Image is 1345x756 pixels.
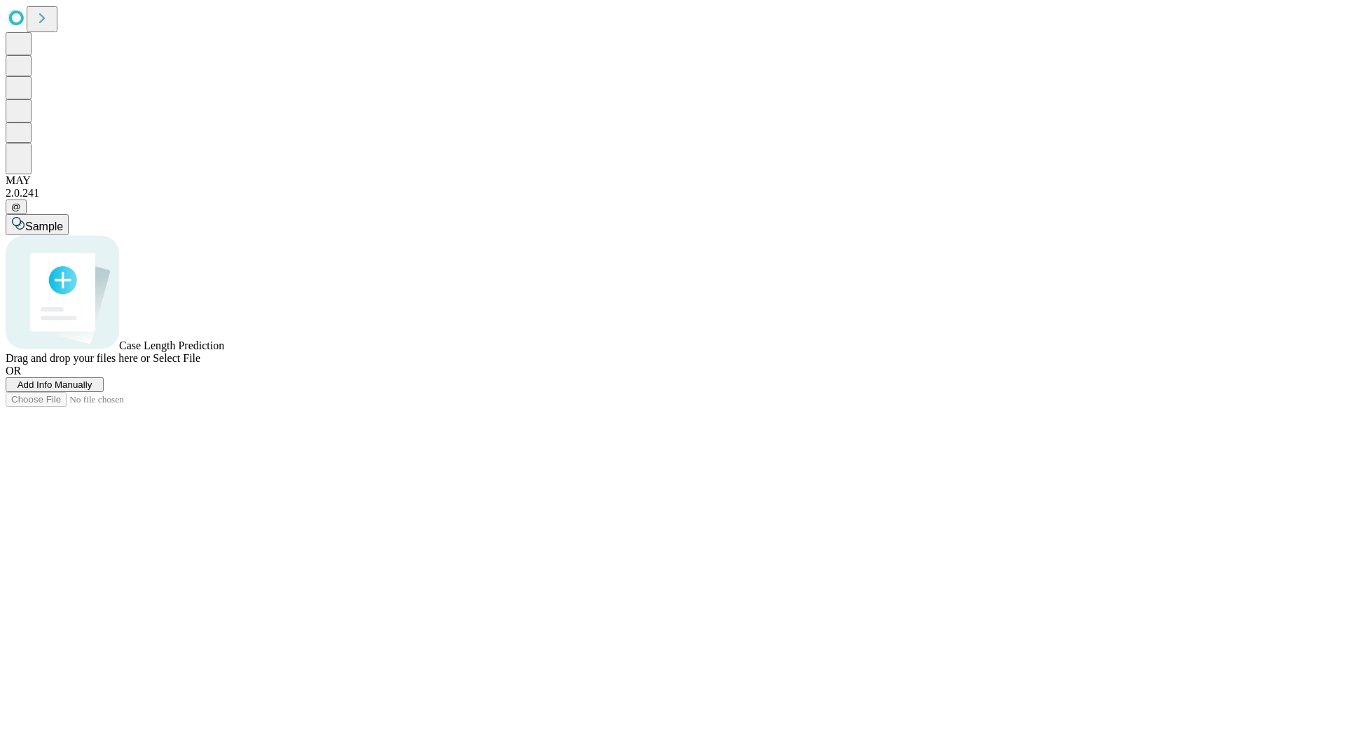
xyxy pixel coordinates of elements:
span: @ [11,202,21,212]
button: Add Info Manually [6,377,104,392]
div: 2.0.241 [6,187,1339,199]
button: @ [6,199,27,214]
div: MAY [6,174,1339,187]
span: Case Length Prediction [119,339,224,351]
span: Add Info Manually [18,379,92,390]
span: OR [6,365,21,377]
button: Sample [6,214,69,235]
span: Sample [25,220,63,232]
span: Select File [153,352,200,364]
span: Drag and drop your files here or [6,352,150,364]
